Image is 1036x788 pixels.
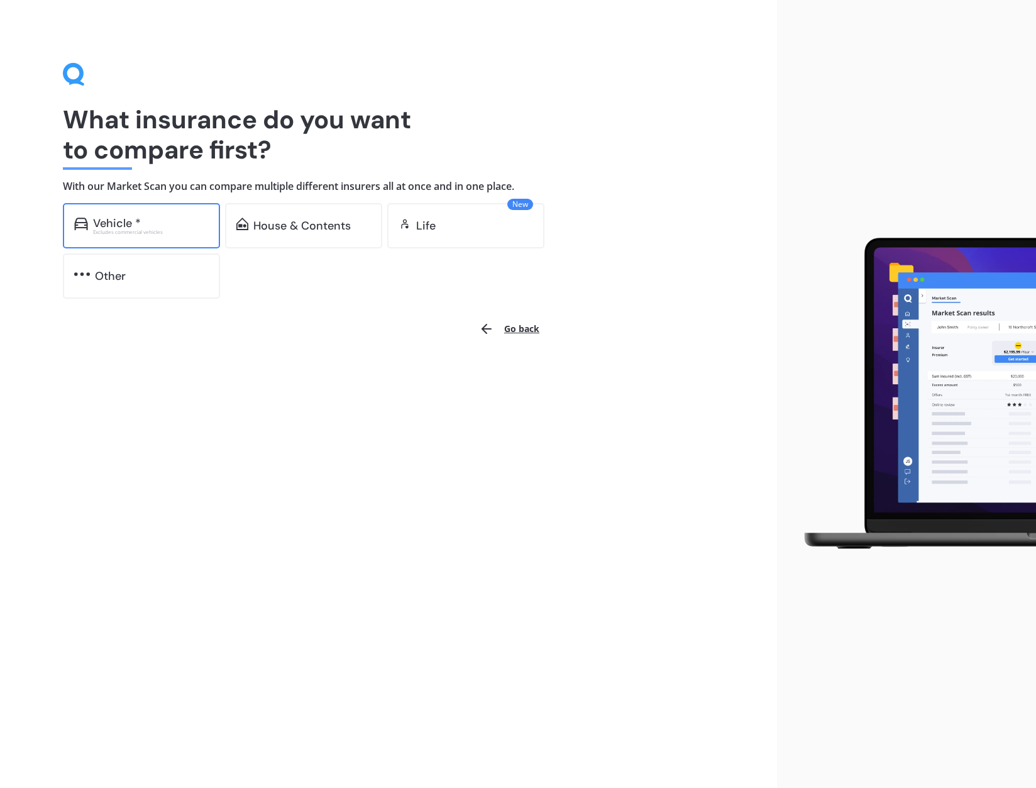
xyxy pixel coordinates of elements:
[74,218,88,230] img: car.f15378c7a67c060ca3f3.svg
[63,104,714,165] h1: What insurance do you want to compare first?
[63,180,714,193] h4: With our Market Scan you can compare multiple different insurers all at once and in one place.
[253,219,351,232] div: House & Contents
[236,218,248,230] img: home-and-contents.b802091223b8502ef2dd.svg
[471,314,547,344] button: Go back
[787,231,1036,558] img: laptop.webp
[507,199,533,210] span: New
[74,268,90,280] img: other.81dba5aafe580aa69f38.svg
[95,270,126,282] div: Other
[399,218,411,230] img: life.f720d6a2d7cdcd3ad642.svg
[93,230,209,235] div: Excludes commercial vehicles
[93,217,141,230] div: Vehicle *
[416,219,436,232] div: Life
